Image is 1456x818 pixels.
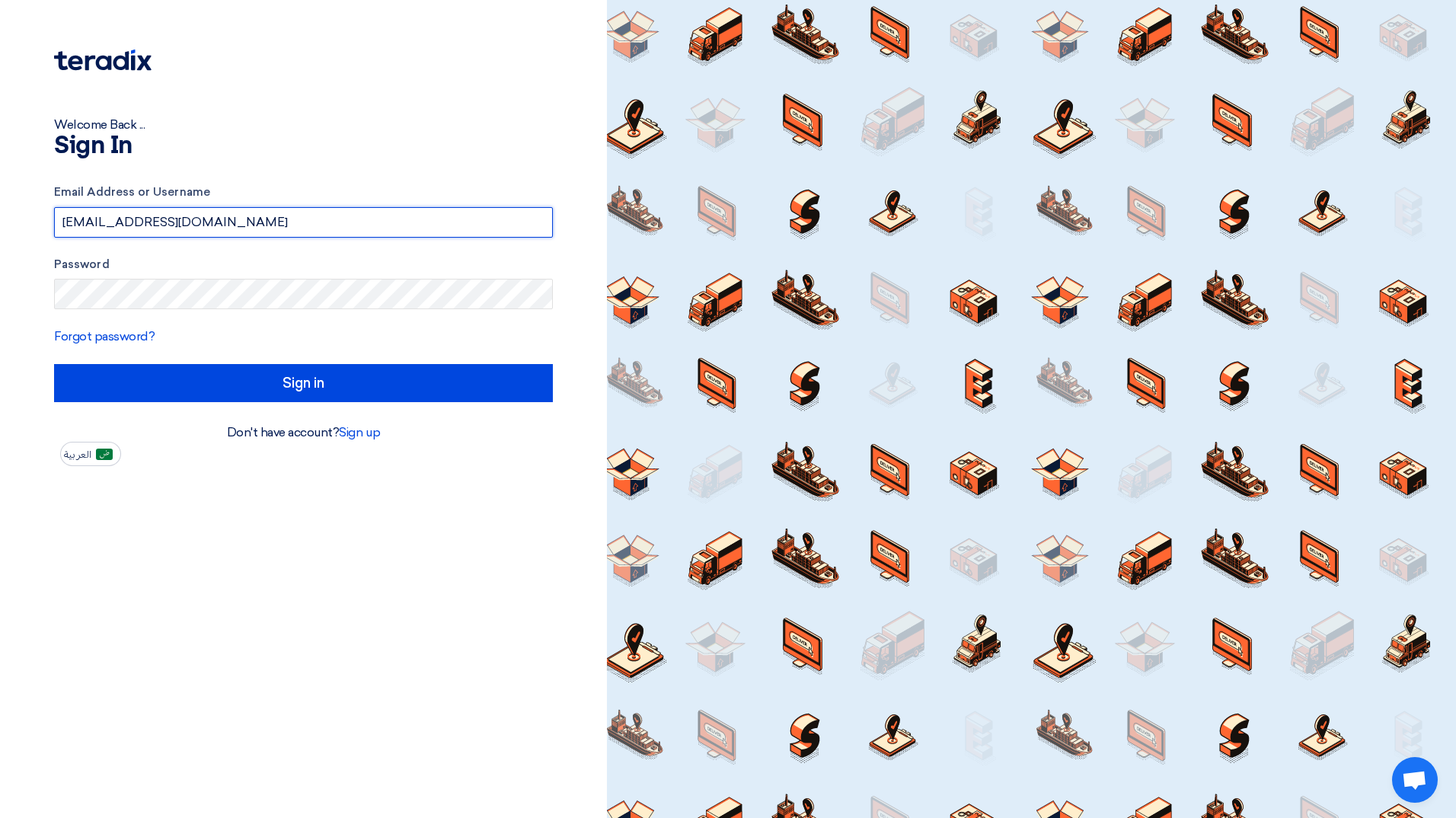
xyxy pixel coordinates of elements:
img: Teradix logo [54,50,152,71]
a: Forgot password? [54,329,155,343]
h1: Sign In [54,134,553,158]
input: Sign in [54,364,553,402]
a: Open chat [1392,757,1438,803]
div: Don't have account? [54,423,553,442]
div: Welcome Back ... [54,116,553,134]
label: Email Address or Username [54,184,553,201]
button: العربية [60,442,121,466]
a: Sign up [339,425,380,439]
input: Enter your business email or username [54,207,553,238]
span: العربية [64,449,91,460]
img: ar-AR.png [96,449,113,460]
label: Password [54,256,553,273]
